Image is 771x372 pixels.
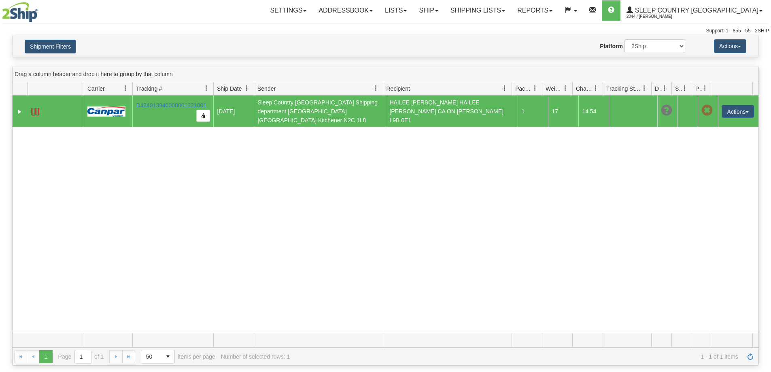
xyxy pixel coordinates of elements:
a: Weight filter column settings [559,81,572,95]
a: Tracking # filter column settings [200,81,213,95]
a: Delivery Status filter column settings [658,81,671,95]
td: 17 [548,96,578,127]
a: Tracking Status filter column settings [637,81,651,95]
span: Tracking # [136,85,162,93]
label: Platform [600,42,623,50]
span: Page sizes drop down [141,350,175,363]
div: Number of selected rows: 1 [221,353,290,360]
span: Pickup Status [695,85,702,93]
a: Charge filter column settings [589,81,603,95]
a: Refresh [744,350,757,363]
a: Recipient filter column settings [498,81,512,95]
a: Packages filter column settings [528,81,542,95]
span: Weight [546,85,563,93]
span: Ship Date [217,85,242,93]
a: Reports [511,0,559,21]
td: [DATE] [213,96,254,127]
td: 1 [518,96,548,127]
span: Tracking Status [606,85,641,93]
span: 2044 / [PERSON_NAME] [627,13,687,21]
span: Delivery Status [655,85,662,93]
button: Actions [722,105,754,118]
span: 50 [146,353,157,361]
td: Sleep Country [GEOGRAPHIC_DATA] Shipping department [GEOGRAPHIC_DATA] [GEOGRAPHIC_DATA] Kitchener... [254,96,386,127]
a: Addressbook [312,0,379,21]
span: items per page [141,350,215,363]
a: Carrier filter column settings [119,81,132,95]
span: Pickup Not Assigned [701,105,713,116]
a: Expand [16,108,24,116]
input: Page 1 [75,350,91,363]
span: Sleep Country [GEOGRAPHIC_DATA] [633,7,758,14]
div: grid grouping header [13,66,758,82]
td: HAILEE [PERSON_NAME] HAILEE [PERSON_NAME] CA ON [PERSON_NAME] L9B 0E1 [386,96,518,127]
span: Sender [257,85,276,93]
a: Label [31,104,39,117]
div: Support: 1 - 855 - 55 - 2SHIP [2,28,769,34]
span: Unknown [661,105,672,116]
span: select [161,350,174,363]
a: Lists [379,0,413,21]
img: logo2044.jpg [2,2,38,22]
button: Shipment Filters [25,40,76,53]
iframe: chat widget [752,145,770,227]
span: Page 1 [39,350,52,363]
button: Copy to clipboard [196,110,210,122]
span: Recipient [387,85,410,93]
a: Sleep Country [GEOGRAPHIC_DATA] 2044 / [PERSON_NAME] [620,0,769,21]
a: Shipping lists [444,0,511,21]
span: Packages [515,85,532,93]
button: Actions [714,39,746,53]
a: D424013940000001321001 [136,102,206,108]
span: 1 - 1 of 1 items [295,353,738,360]
a: Shipment Issues filter column settings [678,81,692,95]
span: Carrier [87,85,105,93]
a: Ship Date filter column settings [240,81,254,95]
a: Sender filter column settings [369,81,383,95]
span: Shipment Issues [675,85,682,93]
span: Charge [576,85,593,93]
img: 14 - Canpar [87,106,125,117]
a: Settings [264,0,312,21]
td: 14.54 [578,96,609,127]
span: Page of 1 [58,350,104,363]
a: Ship [413,0,444,21]
a: Pickup Status filter column settings [698,81,712,95]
